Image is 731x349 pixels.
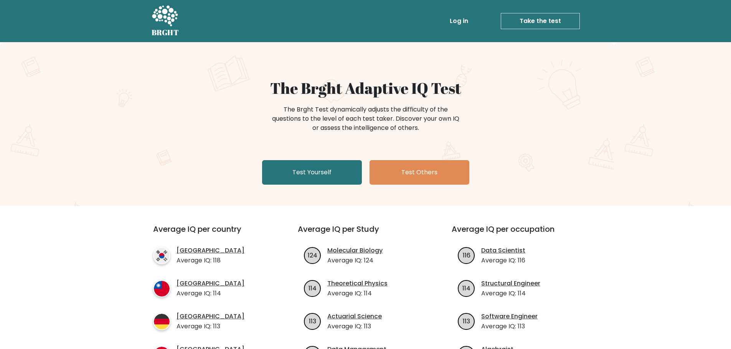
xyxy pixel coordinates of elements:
[481,279,540,288] a: Structural Engineer
[152,28,179,37] h5: BRGHT
[327,322,382,331] p: Average IQ: 113
[327,279,388,288] a: Theoretical Physics
[178,79,553,97] h1: The Brght Adaptive IQ Test
[481,289,540,298] p: Average IQ: 114
[177,322,244,331] p: Average IQ: 113
[298,224,433,243] h3: Average IQ per Study
[308,251,317,259] text: 124
[152,3,179,39] a: BRGHT
[177,279,244,288] a: [GEOGRAPHIC_DATA]
[481,256,525,265] p: Average IQ: 116
[177,312,244,321] a: [GEOGRAPHIC_DATA]
[262,160,362,185] a: Test Yourself
[501,13,580,29] a: Take the test
[481,322,538,331] p: Average IQ: 113
[153,224,270,243] h3: Average IQ per country
[309,283,317,292] text: 114
[153,280,170,297] img: country
[177,256,244,265] p: Average IQ: 118
[153,313,170,330] img: country
[370,160,469,185] a: Test Others
[270,105,462,133] div: The Brght Test dynamically adjusts the difficulty of the questions to the level of each test take...
[327,289,388,298] p: Average IQ: 114
[327,312,382,321] a: Actuarial Science
[177,246,244,255] a: [GEOGRAPHIC_DATA]
[463,316,470,325] text: 113
[481,246,525,255] a: Data Scientist
[463,251,470,259] text: 116
[481,312,538,321] a: Software Engineer
[452,224,587,243] h3: Average IQ per occupation
[447,13,471,29] a: Log in
[177,289,244,298] p: Average IQ: 114
[309,316,316,325] text: 113
[153,247,170,264] img: country
[327,246,383,255] a: Molecular Biology
[327,256,383,265] p: Average IQ: 124
[462,283,470,292] text: 114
